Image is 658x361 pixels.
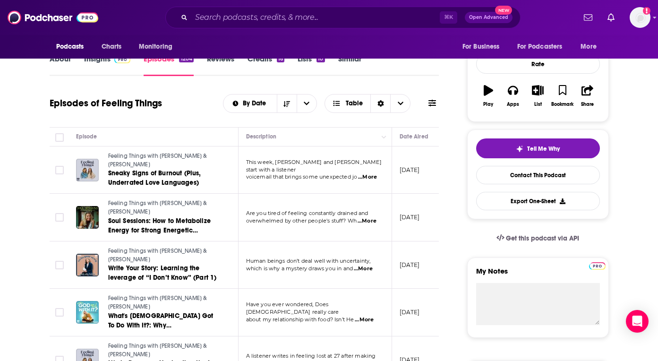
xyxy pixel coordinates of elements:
p: [DATE] [400,166,420,174]
img: tell me why sparkle [516,145,523,153]
span: Podcasts [56,40,84,53]
button: Show profile menu [630,7,650,28]
img: Podchaser Pro [114,56,131,63]
button: tell me why sparkleTell Me Why [476,138,600,158]
span: Get this podcast via API [506,234,579,242]
span: Feeling Things with [PERSON_NAME] & [PERSON_NAME] [108,295,207,310]
a: Similar [338,54,361,76]
div: Search podcasts, credits, & more... [165,7,521,28]
label: My Notes [476,266,600,283]
div: Sort Direction [370,95,390,112]
button: Play [476,79,501,113]
span: A listener writes in feeling lost at 27 after making [246,352,376,359]
button: Open AdvancedNew [465,12,513,23]
span: Feeling Things with [PERSON_NAME] & [PERSON_NAME] [108,153,207,168]
img: Podchaser Pro [589,262,606,270]
span: Are you tired of feeling constantly drained and [246,210,368,216]
a: Contact This Podcast [476,166,600,184]
span: More [581,40,597,53]
div: Description [246,131,276,142]
a: Soul Sessions: How to Metabolize Energy for Strong Energetic Boundaries [108,216,222,235]
span: By Date [243,100,269,107]
span: ...More [354,265,373,273]
span: Logged in as sschroeder [630,7,650,28]
a: Show notifications dropdown [604,9,618,26]
a: Sneaky Signs of Burnout (Plus, Underrated Love Languages) [108,169,222,188]
div: List [534,102,542,107]
div: Bookmark [551,102,573,107]
a: Get this podcast via API [489,227,587,250]
a: Charts [95,38,128,56]
a: Pro website [589,261,606,270]
p: [DATE] [400,261,420,269]
span: For Podcasters [517,40,563,53]
div: 1204 [179,56,193,62]
span: Feeling Things with [PERSON_NAME] & [PERSON_NAME] [108,248,207,263]
span: which is why a mystery draws you in and [246,265,353,272]
div: Open Intercom Messenger [626,310,649,333]
a: Feeling Things with [PERSON_NAME] & [PERSON_NAME] [108,247,222,264]
a: Episodes1204 [144,54,193,76]
span: Monitoring [139,40,172,53]
span: Open Advanced [469,15,508,20]
span: Toggle select row [55,166,64,174]
a: Feeling Things with [PERSON_NAME] & [PERSON_NAME] [108,199,222,216]
div: 16 [277,56,284,62]
span: voicemail that brings some unexpected jo [246,173,358,180]
button: Sort Direction [277,95,297,112]
span: What's [DEMOGRAPHIC_DATA] Got To Do With It?: Why [DEMOGRAPHIC_DATA] Cares About Your Relationshi... [108,312,219,358]
span: Charts [102,40,122,53]
a: Write Your Story: Learning the leverage of “I Don’t Know” (Part 1) [108,264,222,283]
button: open menu [50,38,96,56]
a: Reviews [207,54,234,76]
span: Have you ever wondered, Does [DEMOGRAPHIC_DATA] really care [246,301,339,315]
span: Feeling Things with [PERSON_NAME] & [PERSON_NAME] [108,343,207,358]
span: Human beings don’t deal well with uncertainty, [246,258,371,264]
img: Podchaser - Follow, Share and Rate Podcasts [8,9,98,26]
a: Credits16 [248,54,284,76]
a: Lists10 [298,54,325,76]
button: open menu [511,38,576,56]
svg: Add a profile image [643,7,650,15]
div: 10 [316,56,325,62]
button: List [525,79,550,113]
button: Choose View [325,94,411,113]
button: open menu [456,38,512,56]
span: Tell Me Why [527,145,560,153]
a: What's [DEMOGRAPHIC_DATA] Got To Do With It?: Why [DEMOGRAPHIC_DATA] Cares About Your Relationshi... [108,311,222,330]
span: New [495,6,512,15]
span: ...More [358,173,377,181]
div: Play [483,102,493,107]
div: Date Aired [400,131,428,142]
span: overwhelmed by other people's stuff? Wh [246,217,357,224]
button: Share [575,79,599,113]
span: This week, [PERSON_NAME] and [PERSON_NAME] start with a listener [246,159,382,173]
span: Feeling Things with [PERSON_NAME] & [PERSON_NAME] [108,200,207,215]
span: Toggle select row [55,308,64,317]
div: Episode [76,131,97,142]
a: Feeling Things with [PERSON_NAME] & [PERSON_NAME] [108,152,222,169]
a: Feeling Things with [PERSON_NAME] & [PERSON_NAME] [108,294,222,311]
span: Toggle select row [55,261,64,269]
span: Sneaky Signs of Burnout (Plus, Underrated Love Languages) [108,169,201,187]
button: open menu [297,95,316,112]
a: Feeling Things with [PERSON_NAME] & [PERSON_NAME] [108,342,222,359]
h1: Episodes of Feeling Things [50,97,162,109]
button: open menu [574,38,608,56]
button: Bookmark [550,79,575,113]
span: about my relationship with food? Isn’t He [246,316,354,323]
span: ...More [358,217,376,225]
input: Search podcasts, credits, & more... [191,10,440,25]
p: [DATE] [400,308,420,316]
a: About [50,54,71,76]
div: Rate [476,54,600,74]
button: Column Actions [378,131,390,143]
button: open menu [223,100,277,107]
span: Soul Sessions: How to Metabolize Energy for Strong Energetic Boundaries [108,217,211,244]
p: [DATE] [400,213,420,221]
button: open menu [132,38,185,56]
span: Write Your Story: Learning the leverage of “I Don’t Know” (Part 1) [108,264,217,282]
span: ⌘ K [440,11,457,24]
